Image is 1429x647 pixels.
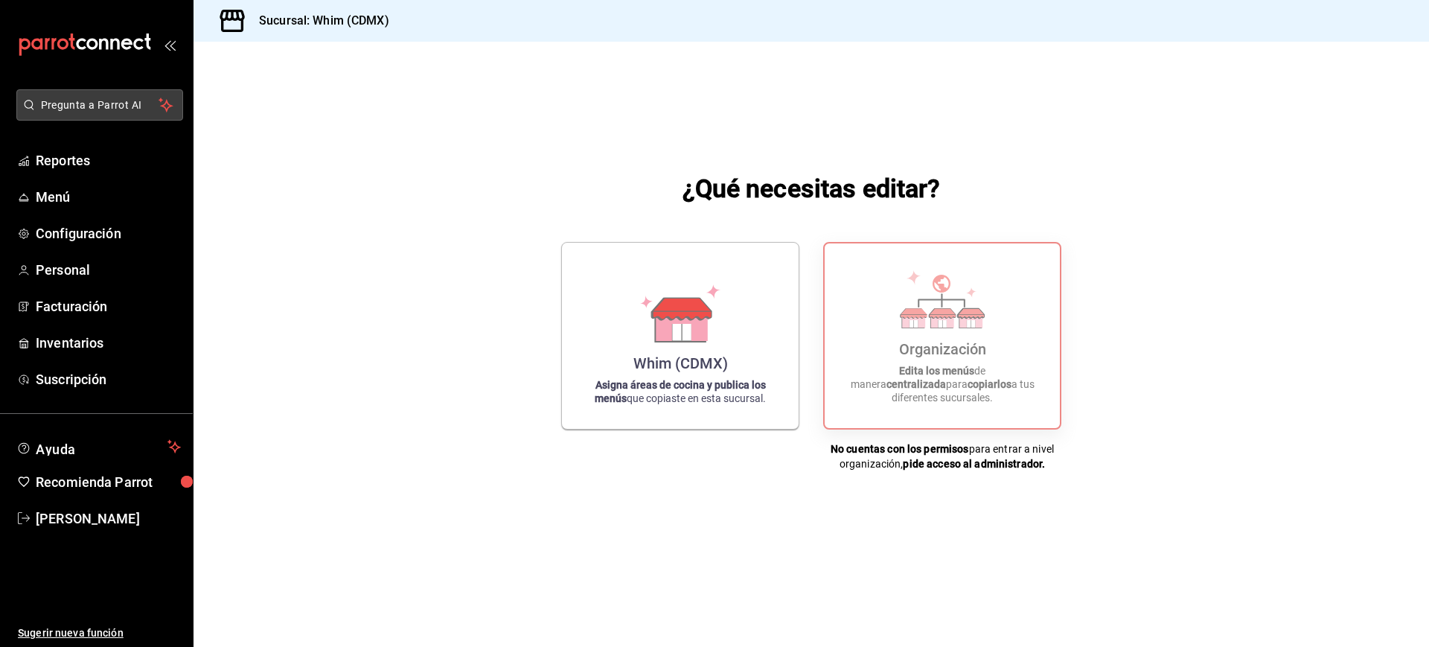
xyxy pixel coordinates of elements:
[36,296,181,316] span: Facturación
[831,443,969,455] strong: No cuentas con los permisos
[10,108,183,124] a: Pregunta a Parrot AI
[247,12,389,30] h3: Sucursal: Whim (CDMX)
[18,625,181,641] span: Sugerir nueva función
[899,365,974,377] strong: Edita los menús
[36,150,181,170] span: Reportes
[36,509,181,529] span: [PERSON_NAME]
[968,378,1011,390] strong: copiarlos
[843,364,1042,404] p: de manera para a tus diferentes sucursales.
[899,340,986,358] div: Organización
[823,442,1061,471] div: para entrar a nivel organización,
[41,98,159,113] span: Pregunta a Parrot AI
[580,378,781,405] p: que copiaste en esta sucursal.
[36,223,181,243] span: Configuración
[36,472,181,492] span: Recomienda Parrot
[886,378,946,390] strong: centralizada
[36,369,181,389] span: Suscripción
[36,333,181,353] span: Inventarios
[595,379,766,404] strong: Asigna áreas de cocina y publica los menús
[682,170,941,206] h1: ¿Qué necesitas editar?
[164,39,176,51] button: open_drawer_menu
[36,438,162,456] span: Ayuda
[633,354,728,372] div: Whim (CDMX)
[36,260,181,280] span: Personal
[36,187,181,207] span: Menú
[16,89,183,121] button: Pregunta a Parrot AI
[903,458,1045,470] strong: pide acceso al administrador.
